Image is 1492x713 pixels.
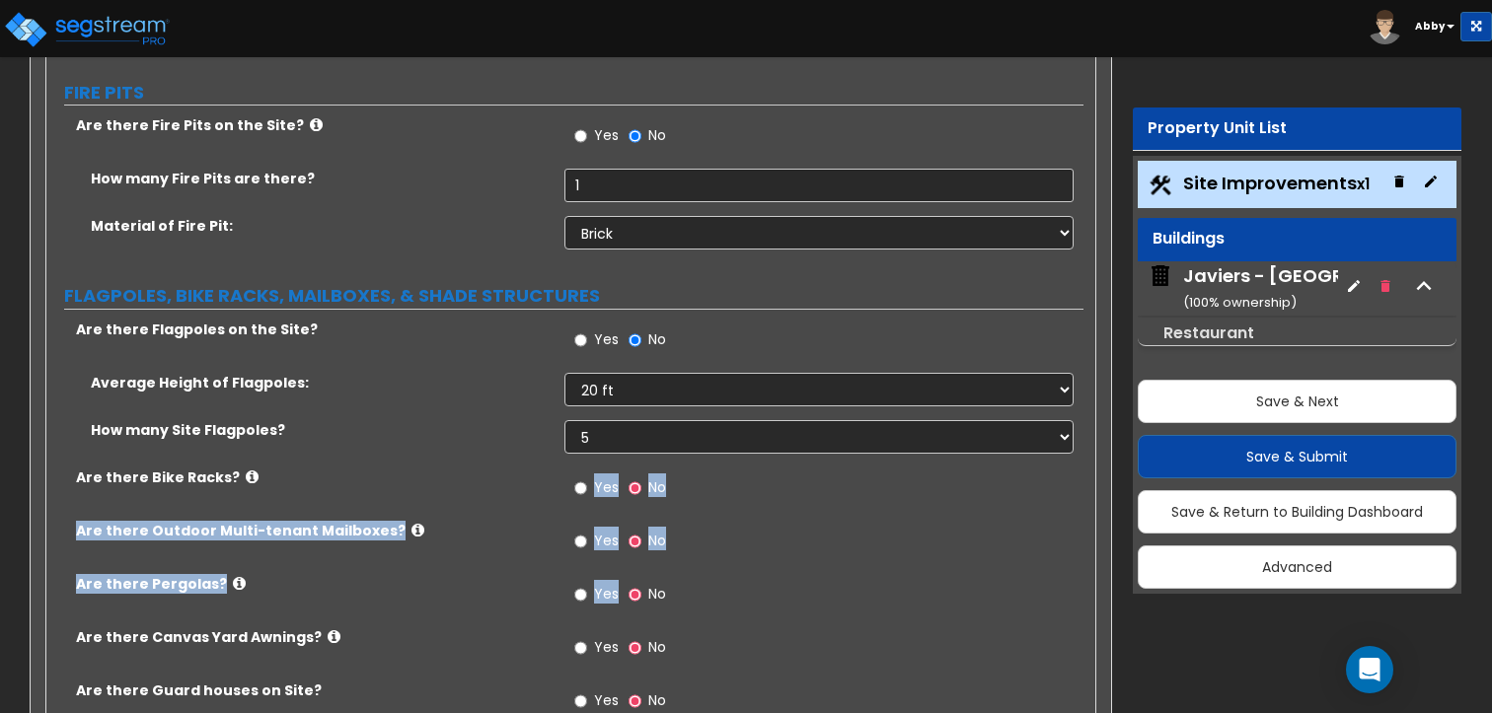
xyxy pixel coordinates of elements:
[91,373,550,392] label: Average Height of Flagpoles:
[648,690,666,710] span: No
[574,637,587,659] input: Yes
[76,467,550,487] label: Are there Bike Racks?
[76,627,550,647] label: Are there Canvas Yard Awnings?
[648,477,666,497] span: No
[648,125,666,145] span: No
[64,80,1083,106] label: FIRE PITS
[594,329,619,349] span: Yes
[1183,293,1297,312] small: ( 100 % ownership)
[574,477,587,499] input: Yes
[629,329,641,351] input: No
[648,584,666,604] span: No
[64,283,1083,309] label: FLAGPOLES, BIKE RACKS, MAILBOXES, & SHADE STRUCTURES
[91,420,550,440] label: How many Site Flagpoles?
[574,329,587,351] input: Yes
[76,320,550,339] label: Are there Flagpoles on the Site?
[1346,646,1393,693] div: Open Intercom Messenger
[629,584,641,606] input: No
[3,10,171,49] img: logo_pro_r.png
[233,576,246,591] i: click for more info!
[594,637,619,657] span: Yes
[1138,380,1456,423] button: Save & Next
[574,531,587,552] input: Yes
[594,125,619,145] span: Yes
[574,584,587,606] input: Yes
[1153,228,1442,250] div: Buildings
[310,117,323,132] i: click for more info!
[648,637,666,657] span: No
[629,125,641,147] input: No
[1138,490,1456,534] button: Save & Return to Building Dashboard
[246,469,259,484] i: click for more info!
[76,115,550,135] label: Are there Fire Pits on the Site?
[1138,435,1456,478] button: Save & Submit
[76,680,550,700] label: Are there Guard houses on Site?
[1148,117,1447,140] div: Property Unit List
[648,329,666,349] span: No
[1138,545,1456,589] button: Advanced
[594,531,619,550] span: Yes
[1163,321,1254,344] small: Restaurant
[1148,263,1173,289] img: building.svg
[76,574,550,594] label: Are there Pergolas?
[594,477,619,497] span: Yes
[594,690,619,710] span: Yes
[629,531,641,552] input: No
[574,690,587,712] input: Yes
[76,521,550,540] label: Are there Outdoor Multi-tenant Mailboxes?
[629,637,641,659] input: No
[1183,171,1370,195] span: Site Improvements
[1368,10,1402,44] img: avatar.png
[1415,19,1445,34] b: Abby
[1148,263,1338,314] span: Javiers - Newport Beach
[328,629,340,644] i: click for more info!
[594,584,619,604] span: Yes
[1183,263,1471,314] div: Javiers - [GEOGRAPHIC_DATA]
[629,477,641,499] input: No
[574,125,587,147] input: Yes
[648,531,666,550] span: No
[1357,174,1370,194] small: x1
[411,523,424,537] i: click for more info!
[91,216,550,236] label: Material of Fire Pit:
[629,690,641,712] input: No
[1148,173,1173,198] img: Construction.png
[91,169,550,188] label: How many Fire Pits are there?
